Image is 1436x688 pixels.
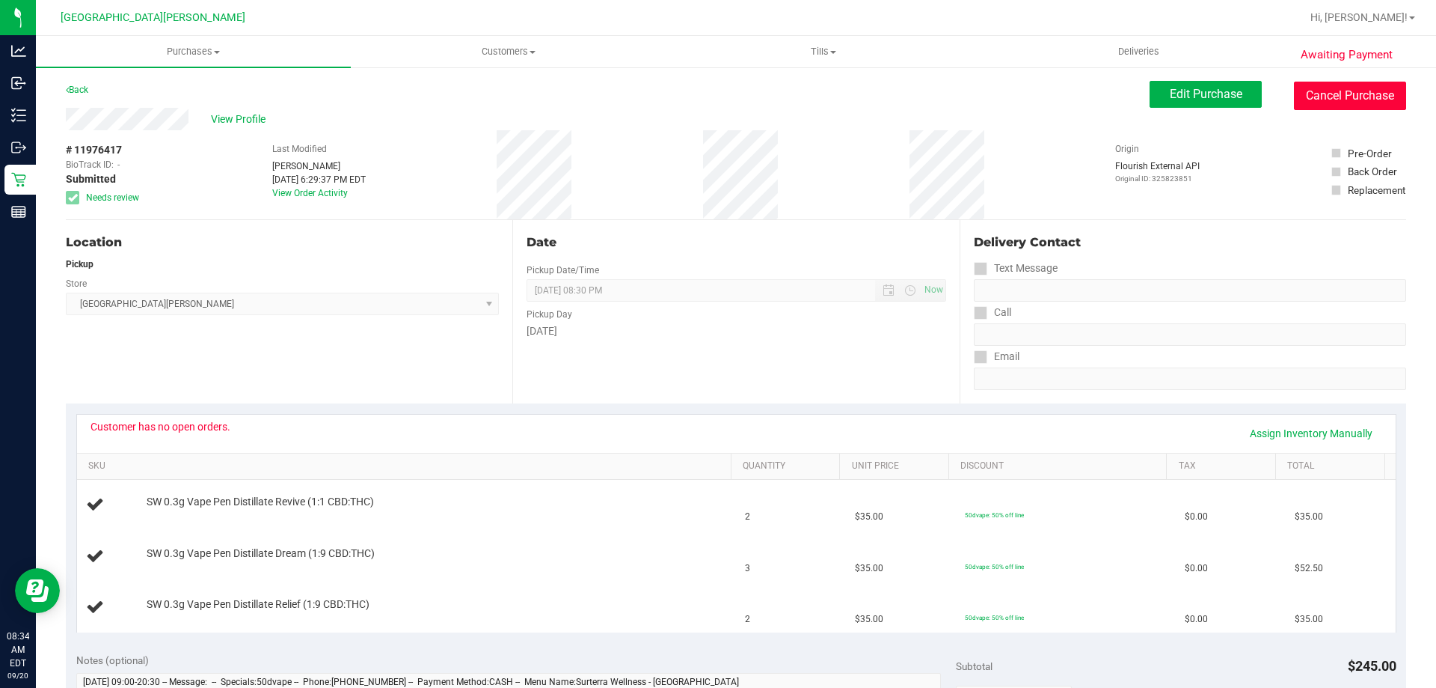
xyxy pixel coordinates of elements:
a: Back [66,85,88,95]
span: $35.00 [855,510,883,524]
a: Discount [960,460,1161,472]
button: Edit Purchase [1150,81,1262,108]
inline-svg: Inbound [11,76,26,91]
span: $0.00 [1185,612,1208,627]
span: $245.00 [1348,658,1396,674]
div: Flourish External API [1115,159,1200,184]
span: 2 [745,612,750,627]
div: Delivery Contact [974,234,1406,252]
span: [GEOGRAPHIC_DATA][PERSON_NAME] [61,11,245,24]
span: 50dvape: 50% off line [965,563,1024,570]
strong: Pickup [66,259,93,270]
span: Hi, [PERSON_NAME]! [1310,11,1408,23]
span: 2 [745,510,750,524]
div: [PERSON_NAME] [272,159,366,173]
div: Location [66,234,499,252]
inline-svg: Analytics [11,43,26,58]
span: 50dvape: 50% off line [965,614,1024,621]
label: Text Message [974,258,1058,279]
p: 08:34 AM EDT [7,630,29,670]
span: $35.00 [855,612,883,627]
span: $52.50 [1295,561,1323,576]
span: $35.00 [1295,510,1323,524]
p: 09/20 [7,670,29,681]
a: Unit Price [852,460,943,472]
inline-svg: Outbound [11,140,26,155]
div: [DATE] 6:29:37 PM EDT [272,173,366,186]
span: SW 0.3g Vape Pen Distillate Dream (1:9 CBD:THC) [147,547,375,561]
span: # 11976417 [66,142,122,158]
span: 3 [745,561,750,576]
a: Tills [666,36,981,67]
span: Submitted [66,171,116,187]
span: - [117,158,120,171]
label: Pickup Day [527,308,572,321]
iframe: Resource center [15,568,60,613]
inline-svg: Inventory [11,108,26,123]
a: Customers [351,36,666,67]
span: View Profile [211,112,271,127]
a: Deliveries [981,36,1296,67]
span: Needs review [86,191,139,204]
label: Call [974,302,1011,323]
span: Tills [666,45,980,58]
span: Subtotal [956,660,992,672]
div: Date [527,234,945,252]
span: $0.00 [1185,561,1208,576]
div: [DATE] [527,323,945,339]
span: $35.00 [855,561,883,576]
span: $35.00 [1295,612,1323,627]
span: Notes (optional) [76,654,149,666]
div: Pre-Order [1348,146,1392,161]
inline-svg: Retail [11,172,26,187]
span: 50dvape: 50% off line [965,511,1024,519]
a: Quantity [743,460,834,472]
a: Tax [1179,460,1270,472]
input: Format: (999) 999-9999 [974,323,1406,346]
a: Assign Inventory Manually [1240,421,1382,446]
a: View Order Activity [272,188,348,198]
button: Cancel Purchase [1294,82,1406,110]
span: Awaiting Payment [1301,46,1393,64]
span: $0.00 [1185,510,1208,524]
span: BioTrack ID: [66,158,114,171]
span: SW 0.3g Vape Pen Distillate Revive (1:1 CBD:THC) [147,495,374,509]
span: SW 0.3g Vape Pen Distillate Relief (1:9 CBD:THC) [147,597,369,612]
label: Email [974,346,1019,368]
inline-svg: Reports [11,204,26,219]
a: Purchases [36,36,351,67]
div: Customer has no open orders. [90,421,230,433]
a: SKU [88,460,725,472]
p: Original ID: 325823851 [1115,173,1200,184]
label: Store [66,277,87,290]
label: Pickup Date/Time [527,264,599,277]
span: Deliveries [1098,45,1179,58]
label: Last Modified [272,142,327,156]
span: Customers [352,45,665,58]
span: Edit Purchase [1170,87,1242,101]
input: Format: (999) 999-9999 [974,279,1406,302]
label: Origin [1115,142,1139,156]
div: Back Order [1348,164,1397,179]
span: Purchases [36,45,351,58]
div: Replacement [1348,183,1405,198]
a: Total [1287,460,1378,472]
